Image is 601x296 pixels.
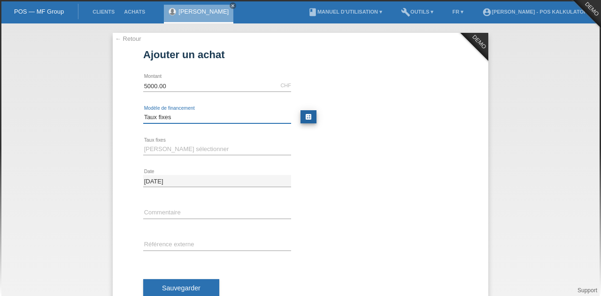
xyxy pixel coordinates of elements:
[14,8,64,15] a: POS — MF Group
[303,9,387,15] a: bookManuel d’utilisation ▾
[308,8,317,17] i: book
[305,113,312,121] i: calculate
[401,8,410,17] i: build
[448,9,469,15] a: FR ▾
[300,110,316,123] a: calculate
[119,9,150,15] a: Achats
[478,9,596,15] a: account_circle[PERSON_NAME] - POS Kalkulator ▾
[162,284,200,292] span: Sauvegarder
[230,2,236,9] a: close
[231,3,235,8] i: close
[396,9,438,15] a: buildOutils ▾
[578,287,597,294] a: Support
[143,49,458,61] h1: Ajouter un achat
[482,8,492,17] i: account_circle
[178,8,229,15] a: [PERSON_NAME]
[88,9,119,15] a: Clients
[115,35,141,42] a: ← Retour
[280,83,291,88] div: CHF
